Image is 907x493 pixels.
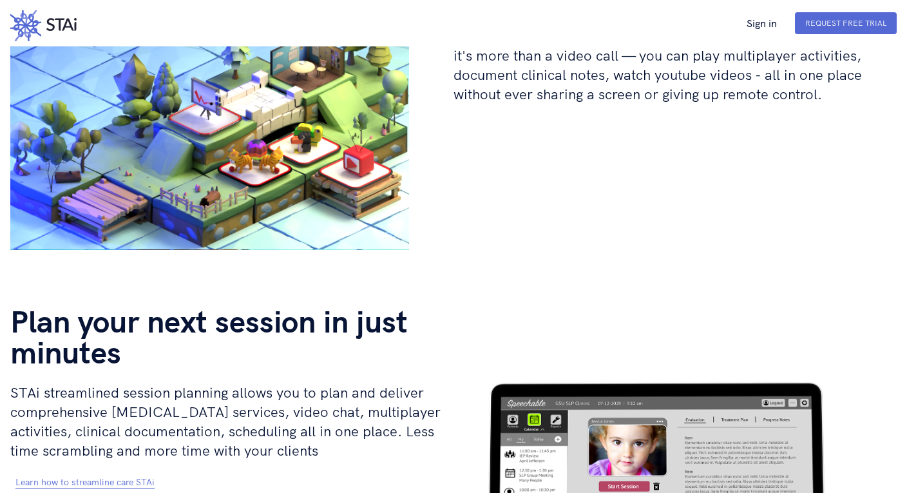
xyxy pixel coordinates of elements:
h1: Plan your next session in just minutes [10,305,453,367]
a: Request Free Trial [805,18,886,28]
a: Sign in [736,17,787,29]
h2: Unlike zoom, delivering care in STAi is fun, easy, and engaging. And it's more than a video call ... [453,26,897,104]
a: Learn how to streamline care STAi [15,476,155,489]
h2: STAi streamlined session planning allows you to plan and deliver comprehensive [MEDICAL_DATA] ser... [10,383,453,460]
button: Request Free Trial [795,12,897,34]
